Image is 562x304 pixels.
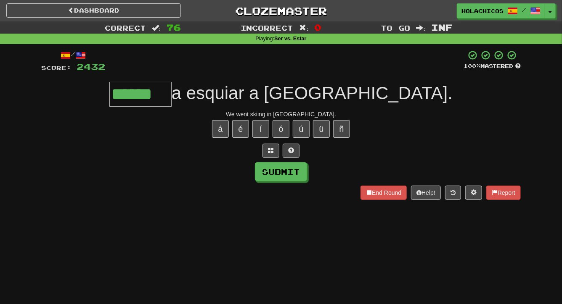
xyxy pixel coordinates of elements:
[464,63,480,69] span: 100 %
[274,36,306,42] strong: Ser vs. Estar
[241,24,294,32] span: Incorrect
[445,186,461,200] button: Round history (alt+y)
[105,24,146,32] span: Correct
[283,144,300,158] button: Single letter hint - you only get 1 per sentence and score half the points! alt+h
[255,162,307,181] button: Submit
[486,186,521,200] button: Report
[313,120,330,138] button: ü
[361,186,407,200] button: End Round
[314,22,321,32] span: 0
[41,110,521,118] div: We went skiing in [GEOGRAPHIC_DATA].
[522,7,526,13] span: /
[431,22,453,32] span: Inf
[457,3,545,18] a: Holachicos /
[461,7,504,15] span: Holachicos
[172,83,453,103] span: a esquiar a [GEOGRAPHIC_DATA].
[273,120,289,138] button: ó
[293,120,310,138] button: ú
[300,24,309,31] span: :
[41,64,72,71] span: Score:
[41,50,105,60] div: /
[194,3,368,18] a: Clozemaster
[6,3,181,18] a: Dashboard
[232,120,249,138] button: é
[167,22,181,32] span: 76
[212,120,229,138] button: á
[411,186,441,200] button: Help!
[464,63,521,70] div: Mastered
[416,24,426,31] span: :
[77,61,105,72] span: 2432
[381,24,411,32] span: To go
[333,120,350,138] button: ñ
[252,120,269,138] button: í
[152,24,161,31] span: :
[262,144,279,158] button: Switch sentence to multiple choice alt+p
